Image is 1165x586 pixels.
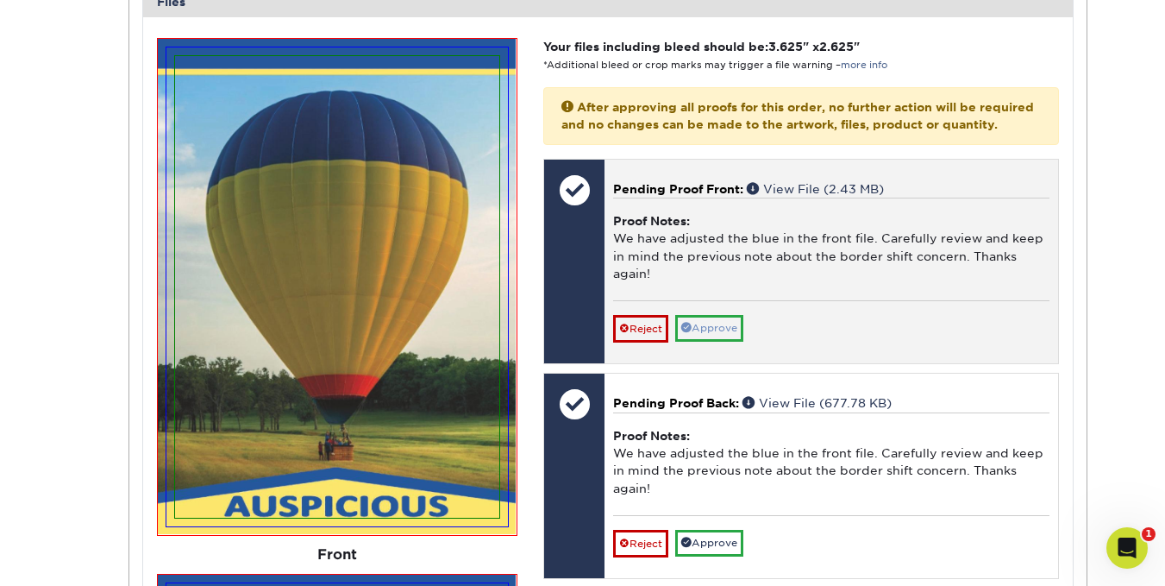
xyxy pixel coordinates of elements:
[613,198,1049,300] div: We have adjusted the blue in the front file. Carefully review and keep in mind the previous note ...
[1142,527,1156,541] span: 1
[613,396,739,410] span: Pending Proof Back:
[613,315,668,343] a: Reject
[613,413,1049,515] div: We have adjusted the blue in the front file. Carefully review and keep in mind the previous note ...
[675,315,743,342] a: Approve
[747,182,884,196] a: View File (2.43 MB)
[841,60,887,71] a: more info
[543,40,860,54] strong: Your files including bleed should be: " x "
[613,530,668,558] a: Reject
[613,429,690,443] strong: Proof Notes:
[819,40,854,54] span: 2.625
[4,533,147,580] iframe: Google Customer Reviews
[1106,527,1148,569] iframe: Intercom live chat
[157,536,517,574] div: Front
[613,182,743,196] span: Pending Proof Front:
[768,40,803,54] span: 3.625
[613,214,690,228] strong: Proof Notes:
[675,530,743,557] a: Approve
[543,60,887,71] small: *Additional bleed or crop marks may trigger a file warning –
[742,396,892,410] a: View File (677.78 KB)
[561,100,1034,131] strong: After approving all proofs for this order, no further action will be required and no changes can ...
